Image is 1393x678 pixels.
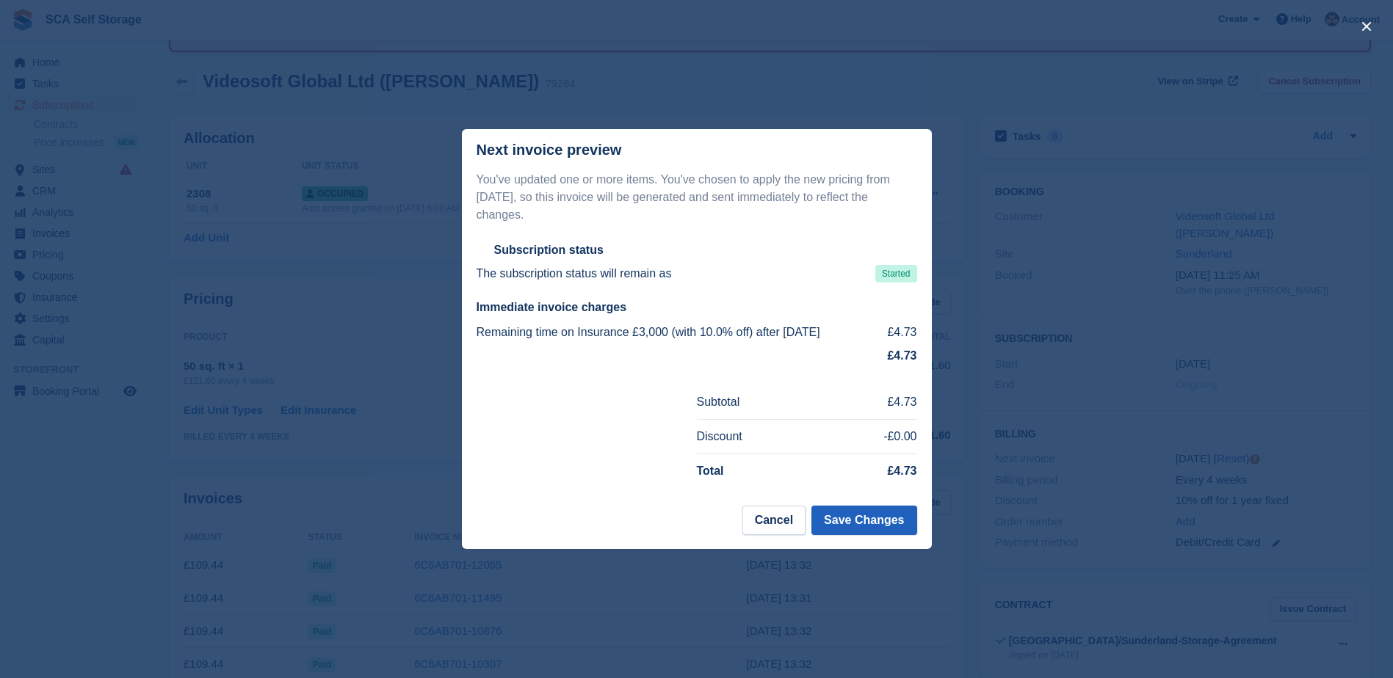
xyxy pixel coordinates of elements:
[824,385,916,419] td: £4.73
[697,420,825,454] td: Discount
[1355,15,1378,38] button: close
[887,464,916,477] strong: £4.73
[477,321,883,344] td: Remaining time on Insurance £3,000 (with 10.0% off) after [DATE]
[875,265,917,282] span: Started
[477,171,917,224] p: You've updated one or more items. You've chosen to apply the new pricing from [DATE], so this inv...
[742,506,806,535] button: Cancel
[824,420,916,454] td: -£0.00
[494,243,604,258] h2: Subscription status
[887,349,916,362] strong: £4.73
[882,321,916,344] td: £4.73
[477,142,622,158] p: Next invoice preview
[811,506,916,535] button: Save Changes
[477,300,917,315] h2: Immediate invoice charges
[697,464,724,477] strong: Total
[477,265,672,282] p: The subscription status will remain as
[697,385,825,419] td: Subtotal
